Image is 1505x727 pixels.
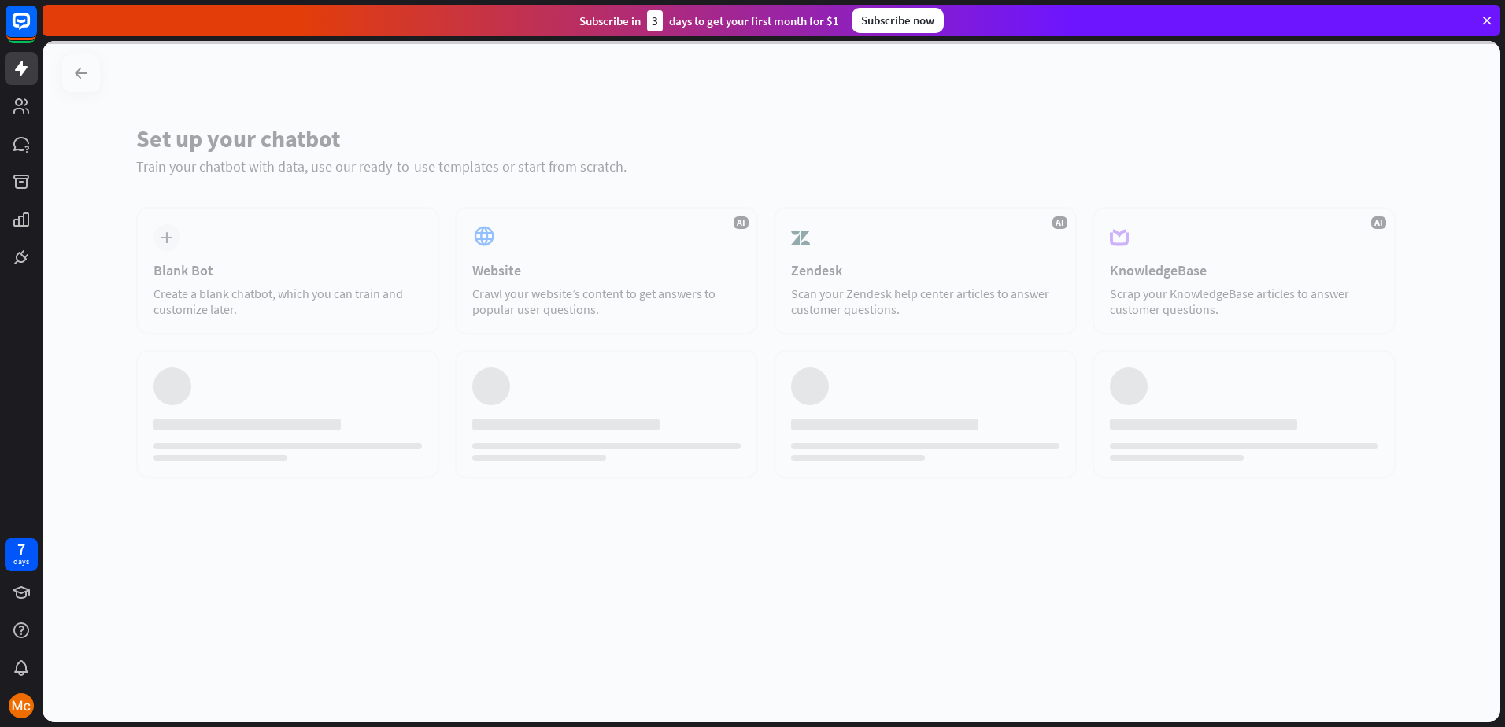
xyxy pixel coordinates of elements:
[579,10,839,31] div: Subscribe in days to get your first month for $1
[13,556,29,567] div: days
[647,10,663,31] div: 3
[852,8,944,33] div: Subscribe now
[5,538,38,571] a: 7 days
[17,542,25,556] div: 7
